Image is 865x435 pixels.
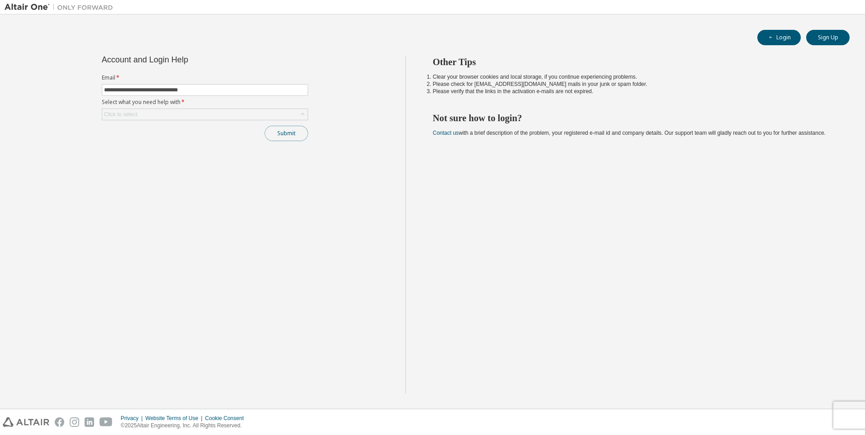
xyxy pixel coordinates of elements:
[265,126,308,141] button: Submit
[102,99,308,106] label: Select what you need help with
[433,73,834,80] li: Clear your browser cookies and local storage, if you continue experiencing problems.
[433,88,834,95] li: Please verify that the links in the activation e-mails are not expired.
[102,109,308,120] div: Click to select
[433,130,826,136] span: with a brief description of the problem, your registered e-mail id and company details. Our suppo...
[757,30,801,45] button: Login
[85,417,94,427] img: linkedin.svg
[3,417,49,427] img: altair_logo.svg
[433,130,459,136] a: Contact us
[433,56,834,68] h2: Other Tips
[121,422,249,430] p: © 2025 Altair Engineering, Inc. All Rights Reserved.
[5,3,118,12] img: Altair One
[70,417,79,427] img: instagram.svg
[100,417,113,427] img: youtube.svg
[102,56,267,63] div: Account and Login Help
[121,415,145,422] div: Privacy
[433,112,834,124] h2: Not sure how to login?
[104,111,138,118] div: Click to select
[55,417,64,427] img: facebook.svg
[145,415,205,422] div: Website Terms of Use
[205,415,249,422] div: Cookie Consent
[806,30,850,45] button: Sign Up
[433,80,834,88] li: Please check for [EMAIL_ADDRESS][DOMAIN_NAME] mails in your junk or spam folder.
[102,74,308,81] label: Email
